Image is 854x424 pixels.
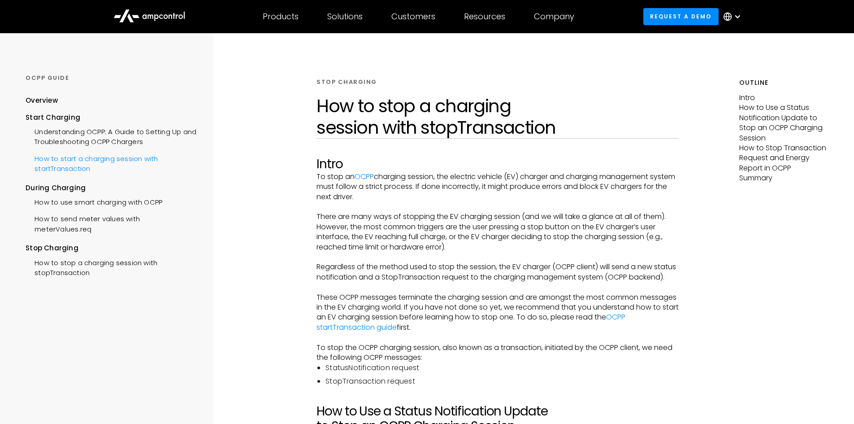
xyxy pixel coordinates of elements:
h5: Outline [739,78,828,87]
div: Company [534,12,574,22]
p: How to Stop Transaction Request and Energy Report in OCPP [739,143,828,173]
div: Resources [464,12,505,22]
h2: Intro [316,157,679,172]
p: Regardless of the method used to stop the session, the EV charger (OCPP client) will send a new s... [316,262,679,282]
div: Customers [391,12,435,22]
div: Products [263,12,299,22]
li: StopTransaction request [325,376,679,386]
div: Stop Charging [26,243,196,253]
a: OCPP startTransaction guide [316,312,625,332]
p: Summary [739,173,828,183]
p: To stop the OCPP charging session, also known as a transaction, initiated by the OCPP client, we ... [316,343,679,363]
a: OCPP [355,171,374,182]
div: Solutions [327,12,363,22]
h1: How to stop a charging session with stopTransaction [316,95,679,138]
p: Intro [739,93,828,103]
div: Start Charging [26,113,196,122]
a: Request a demo [643,8,719,25]
p: ‍ [316,202,679,212]
p: To stop an charging session, the electric vehicle (EV) charger and charging management system mus... [316,172,679,202]
a: How to use smart charging with OCPP [26,193,162,210]
a: How to send meter values with meterValues.req [26,210,196,236]
p: These OCPP messages terminate the charging session and are amongst the most common messages in th... [316,293,679,333]
p: ‍ [316,332,679,342]
p: ‍ [316,282,679,292]
div: OCPP GUIDE [26,74,196,82]
p: How to Use a Status Notification Update to Stop an OCPP Charging Session [739,103,828,143]
p: There are many ways of stopping the EV charging session (and we will take a glance at all of them... [316,212,679,252]
a: How to stop a charging session with stopTransaction [26,254,196,280]
a: Understanding OCPP: A Guide to Setting Up and Troubleshooting OCPP Chargers [26,122,196,149]
div: STOP CHARGING [316,78,377,86]
p: ‍ [316,393,679,403]
div: During Charging [26,183,196,193]
p: ‍ [316,252,679,262]
a: How to start a charging session with startTransaction [26,149,196,176]
div: Overview [26,96,58,105]
li: StatusNotification request [325,363,679,373]
a: Overview [26,96,58,112]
